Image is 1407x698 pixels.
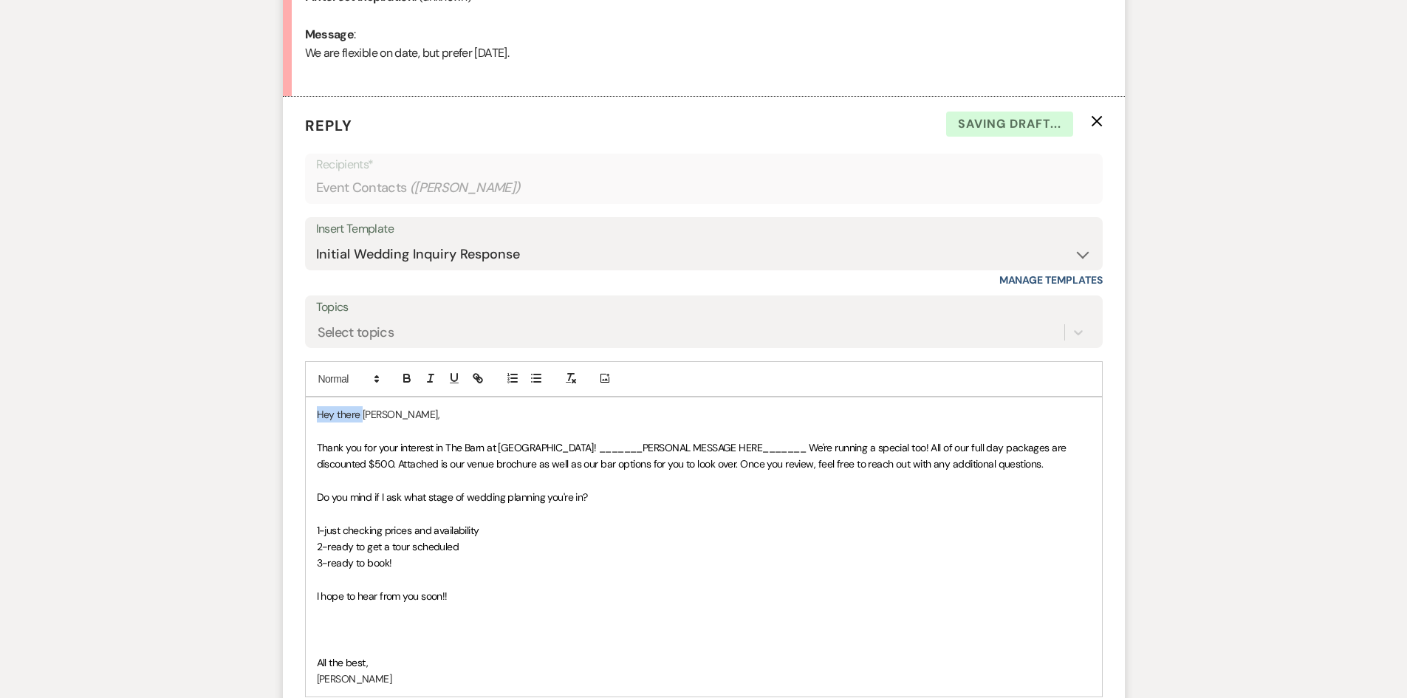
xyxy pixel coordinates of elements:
div: Event Contacts [316,174,1092,202]
p: Hey there [PERSON_NAME], [317,406,1091,422]
span: 3-ready to book! [317,556,392,569]
p: [PERSON_NAME] [317,671,1091,687]
span: All the best, [317,656,369,669]
span: Thank you for your interest in The Barn at [GEOGRAPHIC_DATA]! _______PERSONAL MESSAGE HERE_______... [317,441,1069,471]
a: Manage Templates [999,273,1103,287]
div: Select topics [318,322,394,342]
span: ( [PERSON_NAME] ) [410,178,521,198]
b: Message [305,27,355,42]
div: Insert Template [316,219,1092,240]
span: Do you mind if I ask what stage of wedding planning you're in? [317,490,588,504]
span: Reply [305,116,352,135]
span: Saving draft... [946,112,1073,137]
span: 1-just checking prices and availability [317,524,479,537]
span: I hope to hear from you soon!! [317,589,448,603]
span: 2-ready to get a tour scheduled [317,540,459,553]
label: Topics [316,297,1092,318]
p: Recipients* [316,155,1092,174]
